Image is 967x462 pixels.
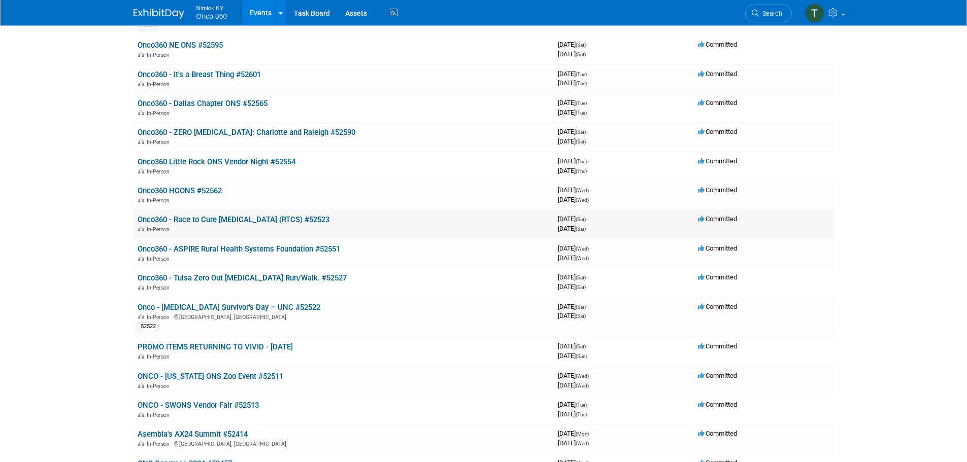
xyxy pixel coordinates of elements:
span: (Sat) [576,139,586,145]
span: (Sat) [576,275,586,280]
a: Onco360 - ZERO [MEDICAL_DATA]: Charlotte and Raleigh #52590 [138,128,355,137]
img: In-Person Event [138,412,144,417]
span: In-Person [147,285,173,291]
span: - [587,128,589,135]
span: [DATE] [558,225,586,232]
span: - [587,215,589,223]
span: In-Person [147,168,173,175]
span: [DATE] [558,157,590,165]
div: 52522 [138,322,159,331]
span: - [588,70,590,78]
img: In-Person Event [138,81,144,86]
span: [DATE] [558,254,589,262]
span: [DATE] [558,99,590,106]
span: - [588,99,590,106]
a: Onco360 - Tulsa Zero Out [MEDICAL_DATA] Run/Walk. #52527 [138,273,347,282]
span: In-Person [147,110,173,117]
span: [DATE] [558,401,590,408]
span: (Sat) [576,285,586,290]
span: [DATE] [558,381,589,389]
img: ExhibitDay [134,9,184,19]
span: [DATE] [558,70,590,78]
span: (Wed) [576,197,589,203]
span: (Sat) [576,344,586,349]
img: In-Person Event [138,256,144,261]
span: Committed [698,303,737,310]
a: Onco360 HCONS #52562 [138,186,222,195]
a: Onco360 - ASPIRE Rural Health Systems Foundation #52551 [138,244,340,254]
span: [DATE] [558,128,589,135]
span: [DATE] [558,430,592,437]
img: In-Person Event [138,285,144,290]
span: Committed [698,186,737,194]
span: (Thu) [576,159,587,164]
img: In-Person Event [138,383,144,388]
span: (Sat) [576,304,586,310]
span: Committed [698,157,737,165]
span: (Wed) [576,246,589,252]
span: [DATE] [558,312,586,319]
span: Committed [698,342,737,350]
span: (Sat) [576,313,586,319]
span: [DATE] [558,186,592,194]
img: In-Person Event [138,197,144,202]
span: Committed [698,401,737,408]
a: Onco360 - Race to Cure [MEDICAL_DATA] (RTCS) #52523 [138,215,329,224]
span: In-Person [147,441,173,447]
span: (Tue) [576,110,587,116]
img: In-Person Event [138,52,144,57]
span: (Sat) [576,217,586,222]
span: - [587,273,589,281]
span: - [587,303,589,310]
span: [DATE] [558,137,586,145]
span: [DATE] [558,167,587,174]
span: [DATE] [558,342,589,350]
span: - [590,430,592,437]
span: In-Person [147,197,173,204]
span: (Wed) [576,441,589,446]
img: In-Person Event [138,226,144,231]
a: Onco360 - It's a Breast Thing #52601 [138,70,261,79]
span: In-Person [147,226,173,233]
a: Onco - [MEDICAL_DATA] Survivor’s Day – UNC #52522 [138,303,320,312]
span: Committed [698,244,737,252]
span: In-Person [147,383,173,389]
span: Committed [698,70,737,78]
span: (Tue) [576,412,587,417]
span: (Mon) [576,431,589,437]
span: Committed [698,41,737,48]
span: (Sat) [576,129,586,135]
img: Tim Bugaile [805,4,824,23]
img: In-Person Event [138,168,144,173]
span: (Thu) [576,168,587,174]
span: (Wed) [576,383,589,388]
span: [DATE] [558,439,589,447]
span: Committed [698,215,737,223]
span: Committed [698,273,737,281]
span: (Tue) [576,81,587,86]
img: In-Person Event [138,441,144,446]
span: In-Person [147,353,173,360]
span: Onco 360 [196,12,227,20]
span: - [590,186,592,194]
a: ONCO - SWONS Vendor Fair #52513 [138,401,259,410]
div: [GEOGRAPHIC_DATA], [GEOGRAPHIC_DATA] [138,439,550,447]
img: In-Person Event [138,110,144,115]
span: - [587,342,589,350]
a: Onco360 NE ONS #52595 [138,41,223,50]
span: (Wed) [576,256,589,261]
span: Committed [698,99,737,106]
span: [DATE] [558,273,589,281]
a: Onco360 - Dallas Chapter ONS #52565 [138,99,268,108]
span: (Sat) [576,226,586,232]
a: ONCO - [US_STATE] ONS Zoo Event #52511 [138,372,283,381]
span: [DATE] [558,303,589,310]
span: - [590,244,592,252]
span: [DATE] [558,283,586,291]
span: In-Person [147,314,173,321]
span: [DATE] [558,196,589,203]
a: Search [745,5,792,22]
img: In-Person Event [138,353,144,359]
a: Onco360 Little Rock ONS Vendor Night #52554 [138,157,295,166]
span: - [590,372,592,379]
